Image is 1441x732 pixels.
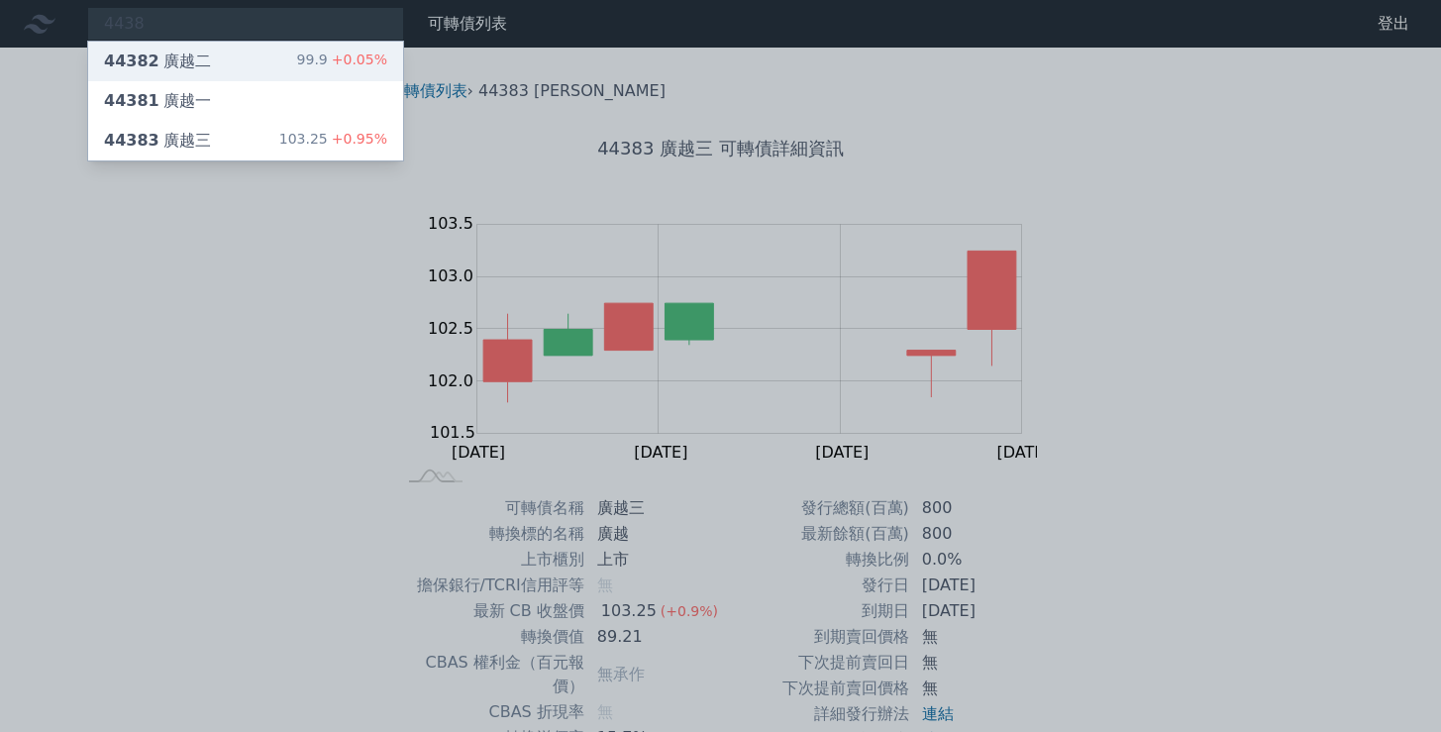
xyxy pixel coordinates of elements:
span: +0.95% [328,131,387,147]
div: 廣越二 [104,50,211,73]
div: 99.9 [297,50,387,73]
a: 44383廣越三 103.25+0.95% [88,121,403,160]
span: 44383 [104,131,159,150]
span: 44381 [104,91,159,110]
span: 44382 [104,52,159,70]
span: +0.05% [328,52,387,67]
a: 44382廣越二 99.9+0.05% [88,42,403,81]
a: 44381廣越一 [88,81,403,121]
div: 廣越三 [104,129,211,153]
div: 103.25 [279,129,387,153]
div: 廣越一 [104,89,211,113]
